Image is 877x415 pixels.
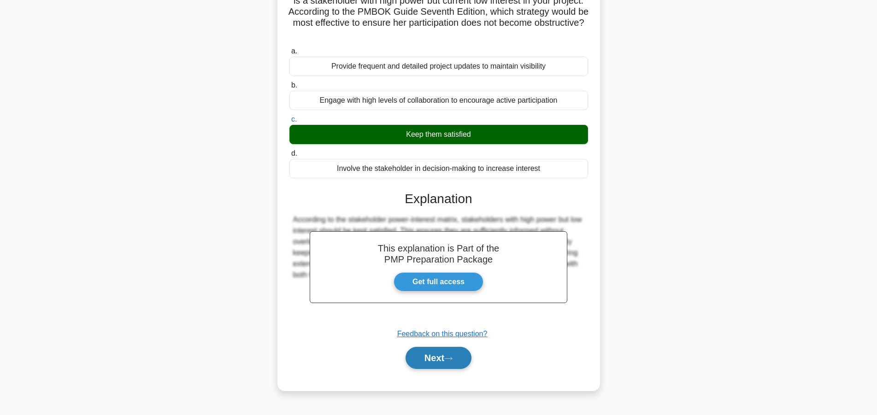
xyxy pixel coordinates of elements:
a: Get full access [394,272,483,292]
button: Next [406,347,471,369]
span: a. [291,47,297,55]
span: c. [291,115,297,123]
span: b. [291,81,297,89]
div: Engage with high levels of collaboration to encourage active participation [289,91,588,110]
div: Involve the stakeholder in decision-making to increase interest [289,159,588,178]
div: According to the stakeholder power-interest matrix, stakeholders with high power but low interest... [293,214,584,281]
div: Provide frequent and detailed project updates to maintain visibility [289,57,588,76]
h3: Explanation [295,191,583,207]
span: d. [291,149,297,157]
a: Feedback on this question? [397,330,488,338]
div: Keep them satisfied [289,125,588,144]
